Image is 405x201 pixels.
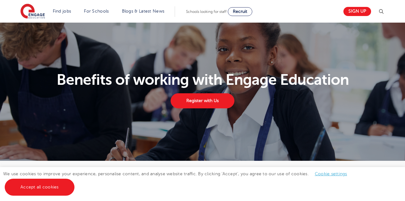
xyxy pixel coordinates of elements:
a: Blogs & Latest News [122,9,165,14]
a: Accept all cookies [5,179,74,196]
a: For Schools [84,9,109,14]
span: We use cookies to improve your experience, personalise content, and analyse website traffic. By c... [3,171,353,189]
a: Register with Us [171,93,234,108]
a: Cookie settings [315,171,347,176]
a: Recruit [228,7,252,16]
span: Schools looking for staff [186,9,227,14]
span: Recruit [233,9,247,14]
img: Engage Education [20,4,45,19]
a: Sign up [343,7,371,16]
h1: Benefits of working with Engage Education [17,72,388,87]
a: Find jobs [53,9,71,14]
